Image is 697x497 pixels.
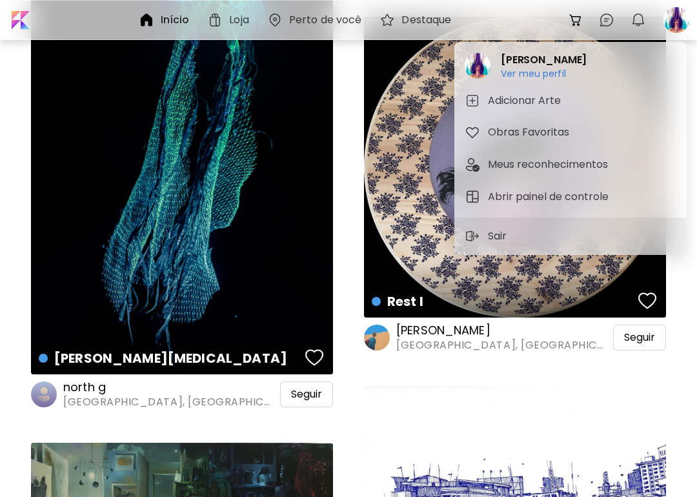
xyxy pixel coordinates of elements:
[460,152,682,177] button: tabMeus reconhecimentos
[465,93,480,108] img: tab
[488,93,565,108] h5: Adicionar Arte
[465,189,480,205] img: tab
[460,88,682,114] button: tabAdicionar Arte
[501,52,587,68] h2: [PERSON_NAME]
[465,157,480,172] img: tab
[465,125,480,140] img: tab
[460,119,682,145] button: tabObras Favoritas
[488,157,612,172] h5: Meus reconhecimentos
[488,189,612,205] h5: Abrir painel de controle
[460,184,682,210] button: tabAbrir painel de controle
[488,228,511,244] p: Sair
[460,223,516,249] button: sign-outSair
[465,228,480,244] img: sign-out
[501,68,587,79] h6: Ver meu perfil
[488,125,573,140] h5: Obras Favoritas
